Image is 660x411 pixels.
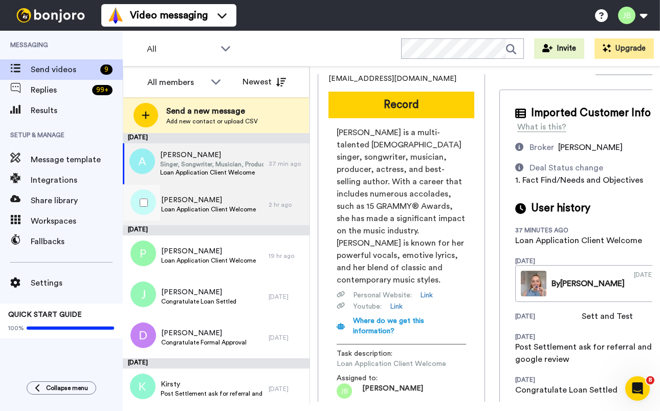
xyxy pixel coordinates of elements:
span: Share library [31,194,123,207]
div: Loan Application Client Welcome [515,234,642,247]
span: Kirsty [161,379,263,390]
span: Video messaging [130,8,208,23]
span: Loan Application Client Welcome [161,205,256,213]
div: 9 [100,64,113,75]
span: [PERSON_NAME] [362,383,423,399]
div: [DATE] [515,333,582,341]
div: [DATE] [269,334,304,342]
img: jb.png [337,383,352,399]
div: 19 hr ago [269,252,304,260]
span: Congratulate Formal Approval [161,338,247,347]
span: Add new contact or upload CSV [166,117,258,125]
span: Loan Application Client Welcome [337,359,446,369]
span: QUICK START GUIDE [8,311,82,318]
span: User history [531,201,590,216]
img: a.png [129,148,155,174]
a: By[PERSON_NAME][DATE] [515,265,659,302]
span: Youtube : [353,301,382,312]
div: 99 + [92,85,113,95]
span: 100% [8,324,24,332]
div: All members [147,76,206,89]
div: By [PERSON_NAME] [552,277,625,290]
span: [PERSON_NAME] [161,246,256,256]
span: Fallbacks [31,235,123,248]
span: Replies [31,84,88,96]
span: Message template [31,154,123,166]
a: Link [420,290,433,300]
img: j.png [130,282,156,307]
div: What is this? [517,121,566,133]
span: Singer, Songwriter, Musician, Producer, Actress, Author [160,160,263,168]
button: Upgrade [595,38,654,59]
img: k.png [130,374,156,399]
span: [PERSON_NAME] is a multi-talented [DEMOGRAPHIC_DATA] singer, songwriter, musician, producer, actr... [337,126,466,286]
img: d.png [130,322,156,348]
span: Send videos [31,63,96,76]
span: Task description : [337,349,408,359]
span: [PERSON_NAME] [160,150,263,160]
span: [EMAIL_ADDRESS][DOMAIN_NAME] [328,74,456,84]
div: [DATE] [515,257,582,265]
iframe: Intercom live chat [625,376,650,401]
div: [DATE] [515,312,582,322]
div: [DATE] [123,358,310,369]
div: [DATE] [269,293,304,301]
span: Assigned to: [337,373,408,383]
div: [DATE] [634,271,654,296]
div: 2 hr ago [269,201,304,209]
span: Send a new message [166,105,258,117]
span: 1. Fact Find/Needs and Objectives [515,176,643,184]
span: Workspaces [31,215,123,227]
div: [DATE] [123,133,310,143]
img: vm-color.svg [107,7,124,24]
button: Newest [235,72,294,92]
div: [DATE] [123,225,310,235]
div: Sett and Test [582,310,633,322]
span: Post Settlement ask for referral and a google review [161,390,263,398]
span: Results [31,104,123,117]
a: Link [390,301,403,312]
div: Post Settlement ask for referral and a google review [515,341,659,365]
div: Deal Status change [530,162,603,174]
span: Collapse menu [46,384,88,392]
button: Record [328,92,474,118]
div: 37 minutes ago [515,226,582,234]
span: Where do we get this information? [353,317,424,335]
img: 892fa09a-19bc-4d2e-8eff-b2832f9bd4b8-thumb.jpg [521,271,546,296]
span: Loan Application Client Welcome [161,256,256,265]
div: Broker [530,141,554,154]
span: Congratulate Loan Settled [161,297,236,306]
span: [PERSON_NAME] [161,195,256,205]
span: [PERSON_NAME] [161,328,247,338]
span: [PERSON_NAME] [558,143,623,152]
button: Invite [534,38,584,59]
div: [DATE] [515,376,582,384]
button: Collapse menu [27,381,96,395]
span: Settings [31,277,123,289]
img: p.png [130,241,156,266]
span: Personal Website : [353,290,412,300]
span: 8 [646,376,654,384]
span: [PERSON_NAME] [161,287,236,297]
span: Integrations [31,174,123,186]
span: All [147,43,215,55]
span: Imported Customer Info [531,105,651,121]
div: [DATE] [269,385,304,393]
div: Congratulate Loan Settled [515,384,618,396]
div: 37 min ago [269,160,304,168]
span: Loan Application Client Welcome [160,168,263,177]
img: bj-logo-header-white.svg [12,8,89,23]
